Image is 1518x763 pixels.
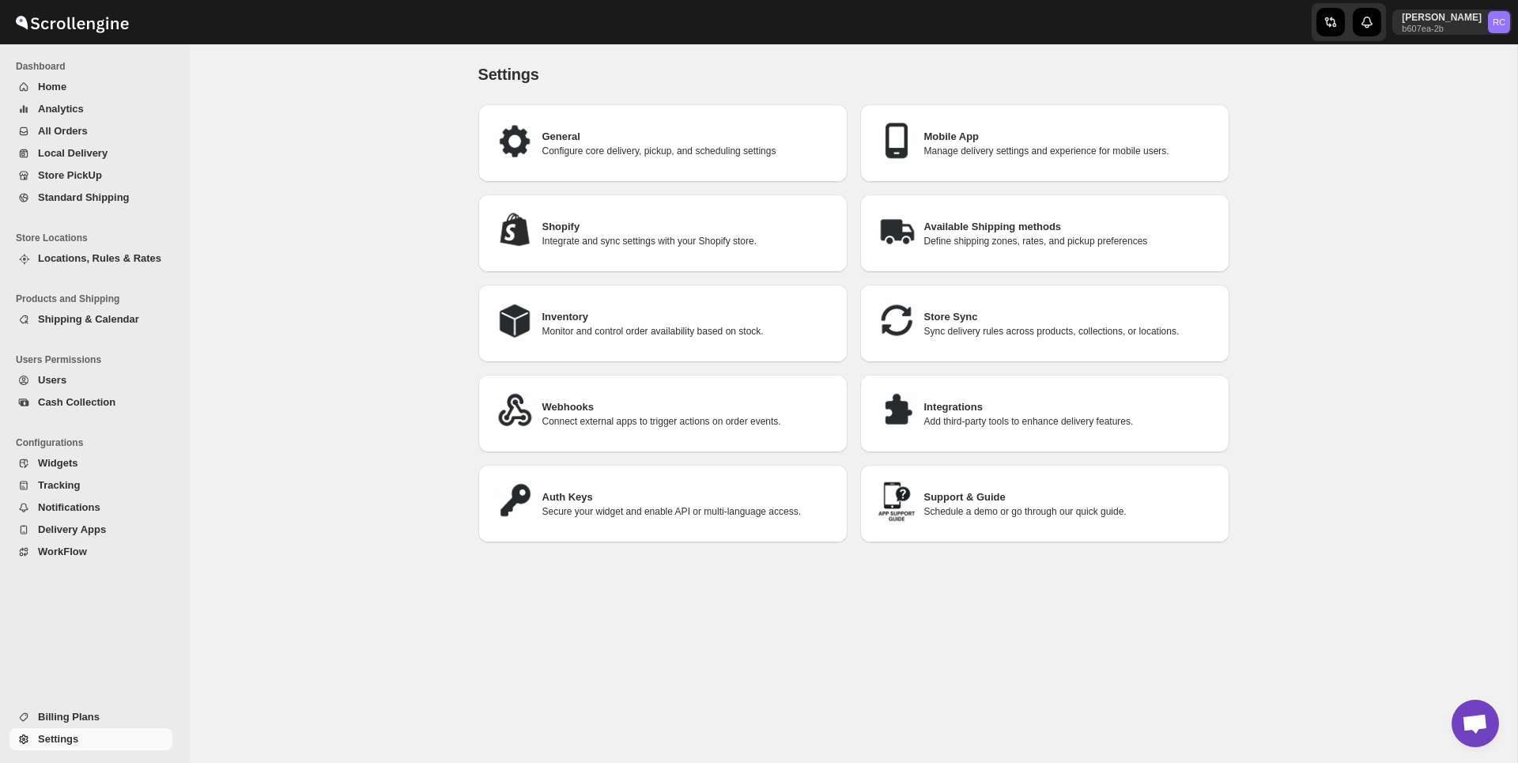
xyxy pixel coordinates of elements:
[542,219,835,235] h3: Shopify
[38,479,80,491] span: Tracking
[1493,17,1505,27] text: RC
[1392,9,1512,35] button: User menu
[542,129,835,145] h3: General
[38,711,100,723] span: Billing Plans
[1452,700,1499,747] div: Open chat
[38,457,77,469] span: Widgets
[542,415,835,428] p: Connect external apps to trigger actions on order events.
[924,489,1217,505] h3: Support & Guide
[9,706,172,728] button: Billing Plans
[924,399,1217,415] h3: Integrations
[38,313,139,325] span: Shipping & Calendar
[38,546,87,557] span: WorkFlow
[491,207,538,255] img: Shopify
[9,76,172,98] button: Home
[9,452,172,474] button: Widgets
[542,325,835,338] p: Monitor and control order availability based on stock.
[491,297,538,345] img: Inventory
[924,219,1217,235] h3: Available Shipping methods
[38,191,130,203] span: Standard Shipping
[38,125,88,137] span: All Orders
[542,505,835,518] p: Secure your widget and enable API or multi-language access.
[491,117,538,164] img: General
[16,353,179,366] span: Users Permissions
[38,252,161,264] span: Locations, Rules & Rates
[9,474,172,497] button: Tracking
[16,232,179,244] span: Store Locations
[1488,11,1510,33] span: Rahul Chopra
[542,145,835,157] p: Configure core delivery, pickup, and scheduling settings
[9,391,172,414] button: Cash Collection
[542,399,835,415] h3: Webhooks
[491,478,538,525] img: Auth Keys
[16,436,179,449] span: Configurations
[9,98,172,120] button: Analytics
[1402,24,1482,33] p: b607ea-2b
[873,387,920,435] img: Integrations
[873,207,920,255] img: Available Shipping methods
[924,325,1217,338] p: Sync delivery rules across products, collections, or locations.
[873,117,920,164] img: Mobile App
[478,66,539,83] span: Settings
[16,60,179,73] span: Dashboard
[13,2,131,42] img: ScrollEngine
[9,497,172,519] button: Notifications
[9,728,172,750] button: Settings
[542,309,835,325] h3: Inventory
[9,369,172,391] button: Users
[38,523,106,535] span: Delivery Apps
[924,235,1217,247] p: Define shipping zones, rates, and pickup preferences
[924,145,1217,157] p: Manage delivery settings and experience for mobile users.
[924,129,1217,145] h3: Mobile App
[9,120,172,142] button: All Orders
[38,169,102,181] span: Store PickUp
[38,103,84,115] span: Analytics
[16,293,179,305] span: Products and Shipping
[38,501,100,513] span: Notifications
[542,489,835,505] h3: Auth Keys
[38,733,78,745] span: Settings
[9,541,172,563] button: WorkFlow
[1402,11,1482,24] p: [PERSON_NAME]
[873,297,920,345] img: Store Sync
[873,478,920,525] img: Support & Guide
[924,505,1217,518] p: Schedule a demo or go through our quick guide.
[542,235,835,247] p: Integrate and sync settings with your Shopify store.
[38,81,66,93] span: Home
[38,396,115,408] span: Cash Collection
[924,309,1217,325] h3: Store Sync
[924,415,1217,428] p: Add third-party tools to enhance delivery features.
[9,308,172,331] button: Shipping & Calendar
[38,147,108,159] span: Local Delivery
[38,374,66,386] span: Users
[9,519,172,541] button: Delivery Apps
[491,387,538,435] img: Webhooks
[9,247,172,270] button: Locations, Rules & Rates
